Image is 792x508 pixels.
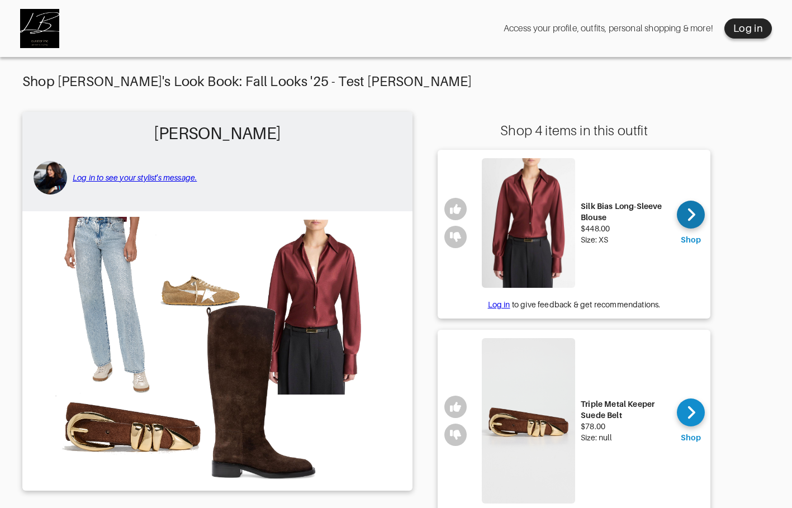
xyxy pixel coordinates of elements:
[581,201,668,223] div: Silk Bias Long-Sleeve Blouse
[28,217,407,483] img: Outfit Paula Test
[28,117,407,150] h2: [PERSON_NAME]
[34,161,67,194] img: avatar
[677,201,705,245] a: Shop
[488,300,510,309] a: Log in
[581,432,668,443] div: Size: null
[677,398,705,443] a: Shop
[581,223,668,234] div: $448.00
[581,421,668,432] div: $78.00
[581,234,668,245] div: Size: XS
[73,173,197,182] a: Log in to see your stylist's message.
[681,432,701,443] div: Shop
[482,158,575,288] img: Silk Bias Long-Sleeve Blouse
[724,18,772,39] button: Log in
[581,398,668,421] div: Triple Metal Keeper Suede Belt
[681,234,701,245] div: Shop
[22,74,770,89] div: Shop [PERSON_NAME]'s Look Book: Fall Looks '25 - Test [PERSON_NAME]
[504,23,713,34] div: Access your profile, outfits, personal shopping & more!
[733,22,763,35] div: Log in
[20,9,59,48] img: Curator Inc logo
[482,338,575,504] img: Triple Metal Keeper Suede Belt
[438,299,710,310] div: to give feedback & get recommendations.
[438,123,710,139] div: Shop 4 items in this outfit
